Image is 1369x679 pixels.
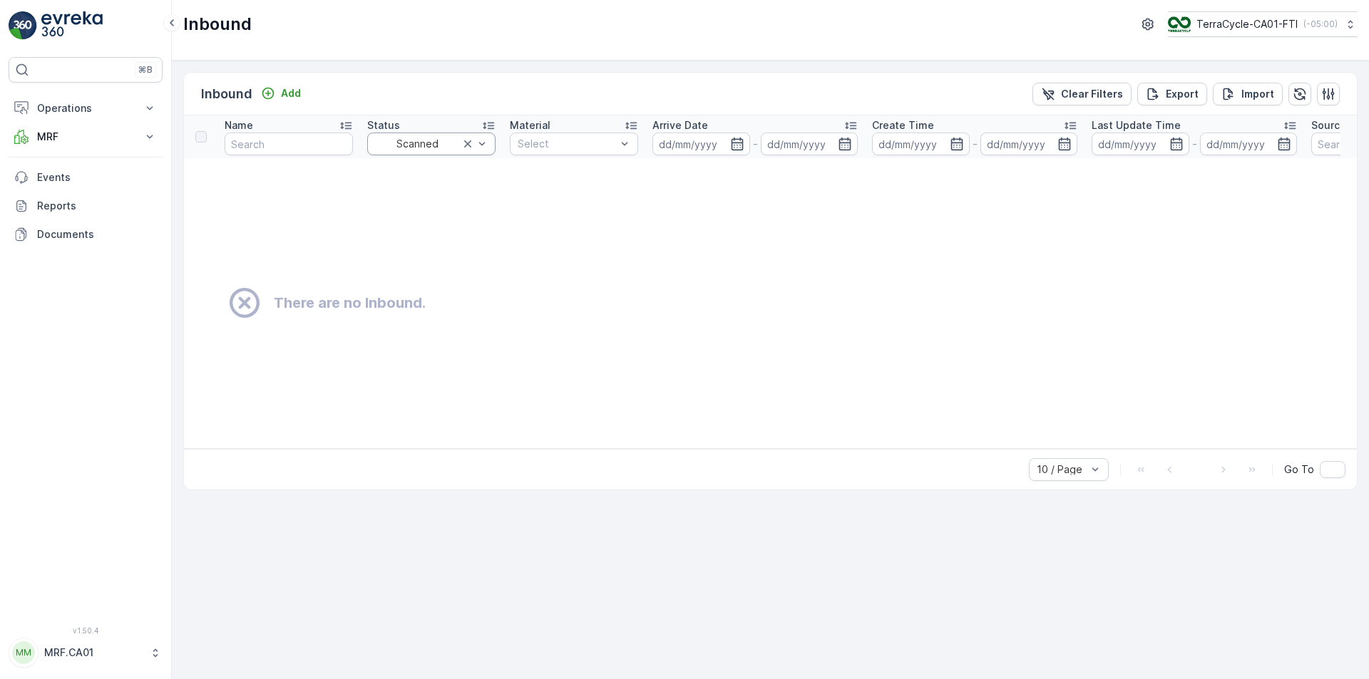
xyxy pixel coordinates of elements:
[183,13,252,36] p: Inbound
[41,11,103,40] img: logo_light-DOdMpM7g.png
[1192,135,1197,152] p: -
[872,133,970,155] input: dd/mm/yyyy
[44,646,143,660] p: MRF.CA01
[1168,11,1358,37] button: TerraCycle-CA01-FTI(-05:00)
[1200,133,1298,155] input: dd/mm/yyyy
[37,227,157,242] p: Documents
[9,94,163,123] button: Operations
[37,199,157,213] p: Reports
[281,86,301,100] p: Add
[9,192,163,220] a: Reports
[9,220,163,249] a: Documents
[1061,87,1123,101] p: Clear Filters
[367,118,400,133] p: Status
[1241,87,1274,101] p: Import
[1092,133,1189,155] input: dd/mm/yyyy
[1213,83,1283,105] button: Import
[753,135,758,152] p: -
[1166,87,1199,101] p: Export
[225,133,353,155] input: Search
[255,85,307,102] button: Add
[1196,17,1298,31] p: TerraCycle-CA01-FTI
[9,123,163,151] button: MRF
[1311,118,1346,133] p: Source
[1137,83,1207,105] button: Export
[37,101,134,115] p: Operations
[1284,462,1314,477] span: Go To
[652,118,708,133] p: Arrive Date
[761,133,858,155] input: dd/mm/yyyy
[37,170,157,185] p: Events
[980,133,1078,155] input: dd/mm/yyyy
[201,84,252,104] p: Inbound
[37,130,134,144] p: MRF
[138,64,153,76] p: ⌘B
[9,626,163,635] span: v 1.50.4
[9,11,37,40] img: logo
[973,135,978,152] p: -
[510,118,550,133] p: Material
[1303,19,1338,30] p: ( -05:00 )
[9,163,163,192] a: Events
[1168,16,1191,32] img: TC_BVHiTW6.png
[9,638,163,668] button: MMMRF.CA01
[652,133,750,155] input: dd/mm/yyyy
[274,292,426,313] h2: There are no Inbound.
[518,137,616,151] p: Select
[225,118,253,133] p: Name
[1092,118,1181,133] p: Last Update Time
[12,641,35,664] div: MM
[872,118,934,133] p: Create Time
[1032,83,1132,105] button: Clear Filters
